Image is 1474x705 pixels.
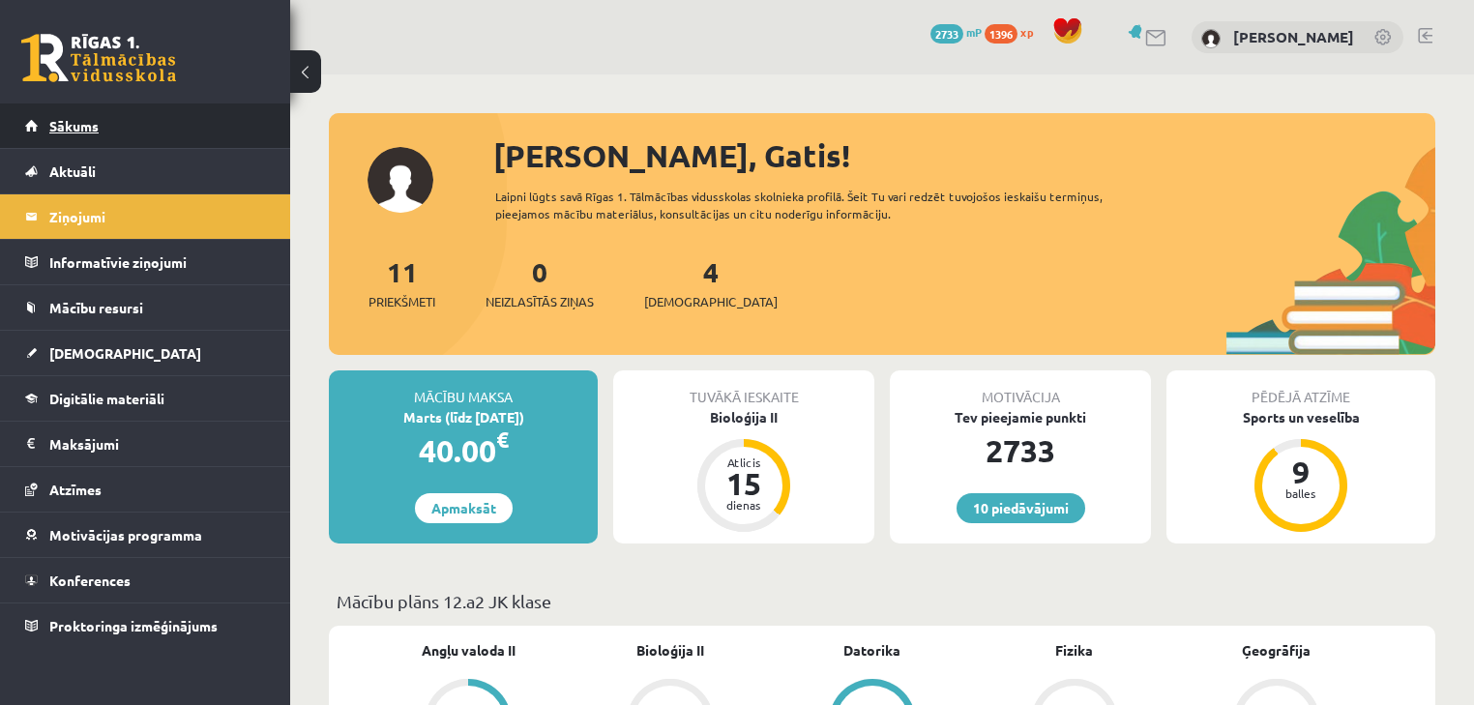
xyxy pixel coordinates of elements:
[1166,407,1435,535] a: Sports un veselība 9 balles
[25,558,266,602] a: Konferences
[329,370,598,407] div: Mācību maksa
[49,194,266,239] legend: Ziņojumi
[25,331,266,375] a: [DEMOGRAPHIC_DATA]
[25,513,266,557] a: Motivācijas programma
[329,427,598,474] div: 40.00
[1272,487,1330,499] div: balles
[613,407,874,535] a: Bioloģija II Atlicis 15 dienas
[1233,27,1354,46] a: [PERSON_NAME]
[1272,456,1330,487] div: 9
[715,468,773,499] div: 15
[843,640,900,661] a: Datorika
[890,427,1151,474] div: 2733
[49,422,266,466] legend: Maksājumi
[636,640,704,661] a: Bioloģija II
[644,292,778,311] span: [DEMOGRAPHIC_DATA]
[1055,640,1093,661] a: Fizika
[49,481,102,498] span: Atzīmes
[930,24,963,44] span: 2733
[495,188,1159,222] div: Laipni lūgts savā Rīgas 1. Tālmācības vidusskolas skolnieka profilā. Šeit Tu vari redzēt tuvojošo...
[25,376,266,421] a: Digitālie materiāli
[985,24,1017,44] span: 1396
[49,240,266,284] legend: Informatīvie ziņojumi
[1166,370,1435,407] div: Pēdējā atzīme
[415,493,513,523] a: Apmaksāt
[496,426,509,454] span: €
[613,370,874,407] div: Tuvākā ieskaite
[890,407,1151,427] div: Tev pieejamie punkti
[486,292,594,311] span: Neizlasītās ziņas
[49,617,218,634] span: Proktoringa izmēģinājums
[337,588,1428,614] p: Mācību plāns 12.a2 JK klase
[966,24,982,40] span: mP
[49,572,131,589] span: Konferences
[49,390,164,407] span: Digitālie materiāli
[1242,640,1311,661] a: Ģeogrāfija
[644,254,778,311] a: 4[DEMOGRAPHIC_DATA]
[1020,24,1033,40] span: xp
[493,132,1435,179] div: [PERSON_NAME], Gatis!
[49,344,201,362] span: [DEMOGRAPHIC_DATA]
[930,24,982,40] a: 2733 mP
[25,467,266,512] a: Atzīmes
[25,603,266,648] a: Proktoringa izmēģinājums
[21,34,176,82] a: Rīgas 1. Tālmācības vidusskola
[25,240,266,284] a: Informatīvie ziņojumi
[985,24,1043,40] a: 1396 xp
[486,254,594,311] a: 0Neizlasītās ziņas
[25,194,266,239] a: Ziņojumi
[49,162,96,180] span: Aktuāli
[49,117,99,134] span: Sākums
[715,499,773,511] div: dienas
[715,456,773,468] div: Atlicis
[1166,407,1435,427] div: Sports un veselība
[613,407,874,427] div: Bioloģija II
[25,103,266,148] a: Sākums
[422,640,516,661] a: Angļu valoda II
[957,493,1085,523] a: 10 piedāvājumi
[890,370,1151,407] div: Motivācija
[25,285,266,330] a: Mācību resursi
[329,407,598,427] div: Marts (līdz [DATE])
[25,149,266,193] a: Aktuāli
[49,299,143,316] span: Mācību resursi
[1201,29,1221,48] img: Gatis Pormalis
[25,422,266,466] a: Maksājumi
[368,292,435,311] span: Priekšmeti
[49,526,202,543] span: Motivācijas programma
[368,254,435,311] a: 11Priekšmeti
